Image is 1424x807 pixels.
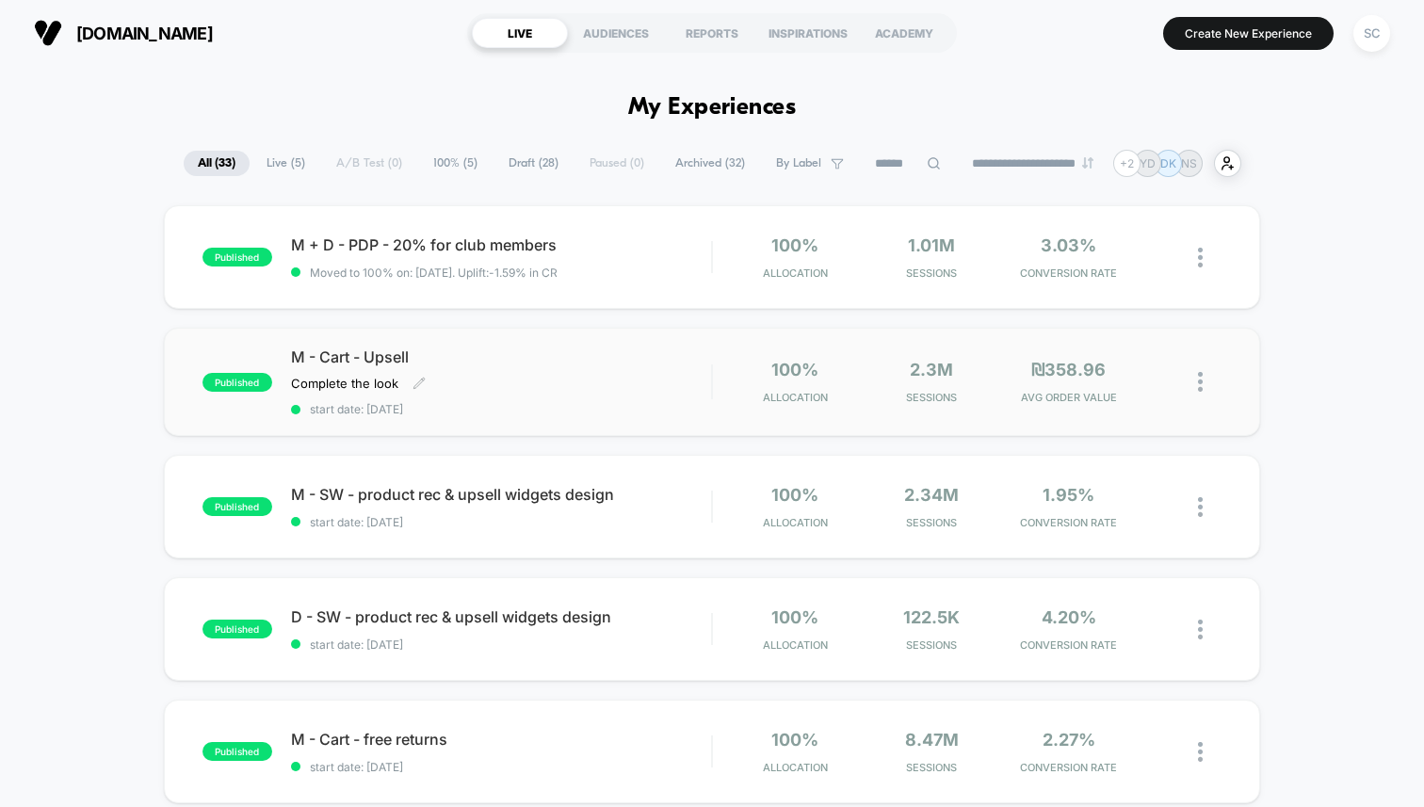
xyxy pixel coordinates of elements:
[1005,638,1132,652] span: CONVERSION RATE
[202,373,272,392] span: published
[868,638,995,652] span: Sessions
[1181,156,1197,170] p: NS
[1160,156,1176,170] p: DK
[868,761,995,774] span: Sessions
[76,24,213,43] span: [DOMAIN_NAME]
[202,620,272,638] span: published
[628,94,797,121] h1: My Experiences
[291,760,711,774] span: start date: [DATE]
[202,497,272,516] span: published
[903,607,960,627] span: 122.5k
[494,151,573,176] span: Draft ( 28 )
[568,18,664,48] div: AUDIENCES
[291,376,398,391] span: Complete the look
[771,360,818,379] span: 100%
[291,730,711,749] span: M - Cart - free returns
[763,761,828,774] span: Allocation
[1041,235,1096,255] span: 3.03%
[868,391,995,404] span: Sessions
[1043,485,1094,505] span: 1.95%
[419,151,492,176] span: 100% ( 5 )
[1005,266,1132,280] span: CONVERSION RATE
[202,742,272,761] span: published
[252,151,319,176] span: Live ( 5 )
[910,360,953,379] span: 2.3M
[868,516,995,529] span: Sessions
[291,347,711,366] span: M - Cart - Upsell
[28,18,218,48] button: [DOMAIN_NAME]
[310,266,558,280] span: Moved to 100% on: [DATE] . Uplift: -1.59% in CR
[1082,157,1093,169] img: end
[868,266,995,280] span: Sessions
[202,248,272,266] span: published
[291,485,711,504] span: M - SW - product rec & upsell widgets design
[1353,15,1390,52] div: SC
[771,235,818,255] span: 100%
[763,516,828,529] span: Allocation
[291,607,711,626] span: D - SW - product rec & upsell widgets design
[771,730,818,750] span: 100%
[771,485,818,505] span: 100%
[763,638,828,652] span: Allocation
[1042,607,1096,627] span: 4.20%
[908,235,955,255] span: 1.01M
[34,19,62,47] img: Visually logo
[1043,730,1095,750] span: 2.27%
[1005,761,1132,774] span: CONVERSION RATE
[760,18,856,48] div: INSPIRATIONS
[1348,14,1396,53] button: SC
[291,638,711,652] span: start date: [DATE]
[771,607,818,627] span: 100%
[1005,391,1132,404] span: AVG ORDER VALUE
[1198,742,1203,762] img: close
[1140,156,1156,170] p: YD
[291,402,711,416] span: start date: [DATE]
[1113,150,1141,177] div: + 2
[472,18,568,48] div: LIVE
[184,151,250,176] span: All ( 33 )
[1163,17,1334,50] button: Create New Experience
[1198,620,1203,639] img: close
[664,18,760,48] div: REPORTS
[763,391,828,404] span: Allocation
[291,515,711,529] span: start date: [DATE]
[1198,372,1203,392] img: close
[661,151,759,176] span: Archived ( 32 )
[1005,516,1132,529] span: CONVERSION RATE
[291,235,711,254] span: M + D - PDP - 20% for club members
[1198,497,1203,517] img: close
[763,266,828,280] span: Allocation
[776,156,821,170] span: By Label
[1198,248,1203,267] img: close
[905,730,959,750] span: 8.47M
[1031,360,1106,379] span: ₪358.96
[856,18,952,48] div: ACADEMY
[904,485,959,505] span: 2.34M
